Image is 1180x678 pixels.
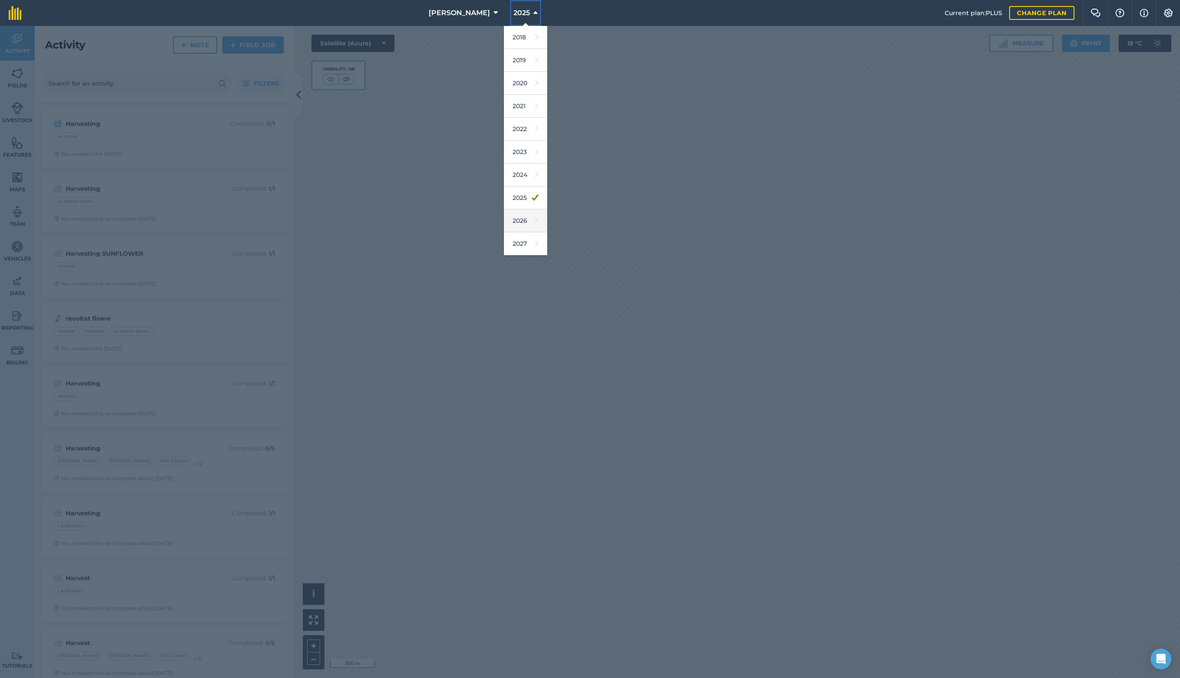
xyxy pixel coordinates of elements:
img: fieldmargin Logo [9,6,22,20]
img: Two speech bubbles overlapping with the left bubble in the forefront [1090,9,1101,17]
a: 2026 [504,209,547,232]
a: 2020 [504,72,547,95]
span: [PERSON_NAME] [429,8,490,18]
span: Current plan : PLUS [945,8,1002,18]
a: 2025 [504,186,547,209]
a: 2027 [504,232,547,255]
a: 2018 [504,26,547,49]
a: 2022 [504,118,547,141]
span: 2025 [513,8,530,18]
a: 2023 [504,141,547,164]
a: 2019 [504,49,547,72]
img: svg+xml;base64,PHN2ZyB4bWxucz0iaHR0cDovL3d3dy53My5vcmcvMjAwMC9zdmciIHdpZHRoPSIxNyIgaGVpZ2h0PSIxNy... [1140,8,1148,18]
div: Open Intercom Messenger [1151,649,1171,669]
img: A cog icon [1163,9,1174,17]
a: Change plan [1009,6,1074,20]
a: 2021 [504,95,547,118]
img: A question mark icon [1115,9,1125,17]
a: 2024 [504,164,547,186]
